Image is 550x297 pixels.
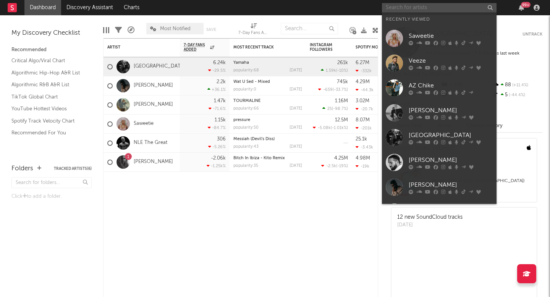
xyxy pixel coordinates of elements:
div: [PERSON_NAME] [409,155,493,165]
a: Veeze [382,51,497,76]
a: NLE The Great [134,140,167,146]
div: 6.27M [356,60,369,65]
div: popularity: 35 [233,164,258,168]
a: Saweetie [382,26,497,51]
div: -29.5 % [208,68,226,73]
div: Folders [11,164,33,173]
div: [DATE] [290,126,302,130]
div: Wat U Sed - Mixed [233,80,302,84]
div: Saweetie [409,31,493,40]
div: 12.5M [335,118,348,123]
span: -10 % [337,69,347,73]
div: popularity: 0 [233,87,256,92]
button: Tracked Artists(6) [54,167,92,171]
div: Filters [115,19,122,41]
div: TOURMALINE [233,99,302,103]
div: -2.06k [211,156,226,161]
div: 261k [337,60,348,65]
div: Spotify Monthly Listeners [356,45,413,50]
a: [PERSON_NAME] [134,102,173,108]
input: Search for folders... [11,177,92,188]
a: [PERSON_NAME] [134,82,173,89]
div: ( ) [321,163,348,168]
button: 99+ [519,5,524,11]
span: -44.4 % [508,93,525,97]
a: Messiah (Devil's Diss) [233,137,275,141]
div: -1.25k % [207,163,226,168]
div: -5.26 % [208,144,226,149]
div: -44.3k [356,87,374,92]
a: YouTube Hottest Videos [11,105,84,113]
span: 7-Day Fans Added [184,43,208,52]
span: -2.5k [326,164,336,168]
div: -20.7k [356,107,373,111]
div: popularity: 66 [233,107,259,111]
span: Most Notified [160,26,191,31]
div: pressure [233,118,302,122]
div: [PERSON_NAME] [409,106,493,115]
div: ( ) [318,87,348,92]
span: -98.7 % [333,107,347,111]
div: +36.1 % [207,87,226,92]
div: Bitch In Ibiza - Kito Remix [233,156,302,160]
span: -1.01k % [332,126,347,130]
a: Bitch In Ibiza - Kito Remix [233,156,285,160]
a: Algorithmic Hip-Hop A&R List [11,69,84,77]
a: Critical Algo/Viral Chart [11,56,84,65]
a: TOURMALINE [233,99,260,103]
div: -19k [356,164,369,169]
span: 1.59k [326,69,336,73]
div: [GEOGRAPHIC_DATA] [409,131,493,140]
div: 1.16M [335,98,348,103]
div: A&R Pipeline [128,19,134,41]
button: Untrack [522,31,542,38]
div: AZ Chike [409,81,493,90]
div: -71.6 % [209,106,226,111]
a: Algorithmic R&B A&R List [11,81,84,89]
div: [DATE] [290,68,302,73]
div: ( ) [321,68,348,73]
div: 6.24k [213,60,226,65]
div: popularity: 68 [233,68,259,73]
div: 5 [492,90,542,100]
div: Veeze [409,56,493,65]
div: Instagram Followers [310,43,336,52]
div: popularity: 50 [233,126,259,130]
div: 25.1k [356,137,367,142]
div: Recently Viewed [386,15,493,24]
span: +11.4 % [511,83,528,87]
div: 3.02M [356,98,369,103]
div: 4.29M [356,79,370,84]
div: Artist [107,45,165,50]
div: 306 [217,137,226,142]
div: Yamaha [233,61,302,65]
a: Saweetie [134,121,154,127]
div: My Discovery Checklist [11,29,92,38]
span: -33.7 % [334,88,347,92]
a: Yamaha [233,61,249,65]
div: 12 new SoundCloud tracks [397,213,463,221]
div: 99 + [521,2,531,8]
div: [DATE] [290,107,302,111]
div: 7-Day Fans Added (7-Day Fans Added) [238,29,269,38]
a: [PERSON_NAME] [382,100,497,125]
div: 1.15k [215,118,226,123]
div: Click to add a folder. [11,192,92,201]
a: Wat U Sed - Mixed [233,80,270,84]
div: 1.47k [214,98,226,103]
div: 4.98M [356,156,370,161]
span: 25 [327,107,332,111]
a: pressure [233,118,250,122]
div: 4.25M [334,156,348,161]
span: -19 % [337,164,347,168]
button: Save [206,27,216,32]
span: -659 [323,88,333,92]
a: [PERSON_NAME] [382,175,497,200]
a: [GEOGRAPHIC_DATA] [382,125,497,150]
a: TikTok Global Chart [11,93,84,101]
div: 745k [337,79,348,84]
div: [DATE] [397,221,463,229]
input: Search for artists [382,3,497,13]
a: [PERSON_NAME] [382,200,497,224]
div: -201k [356,126,372,131]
